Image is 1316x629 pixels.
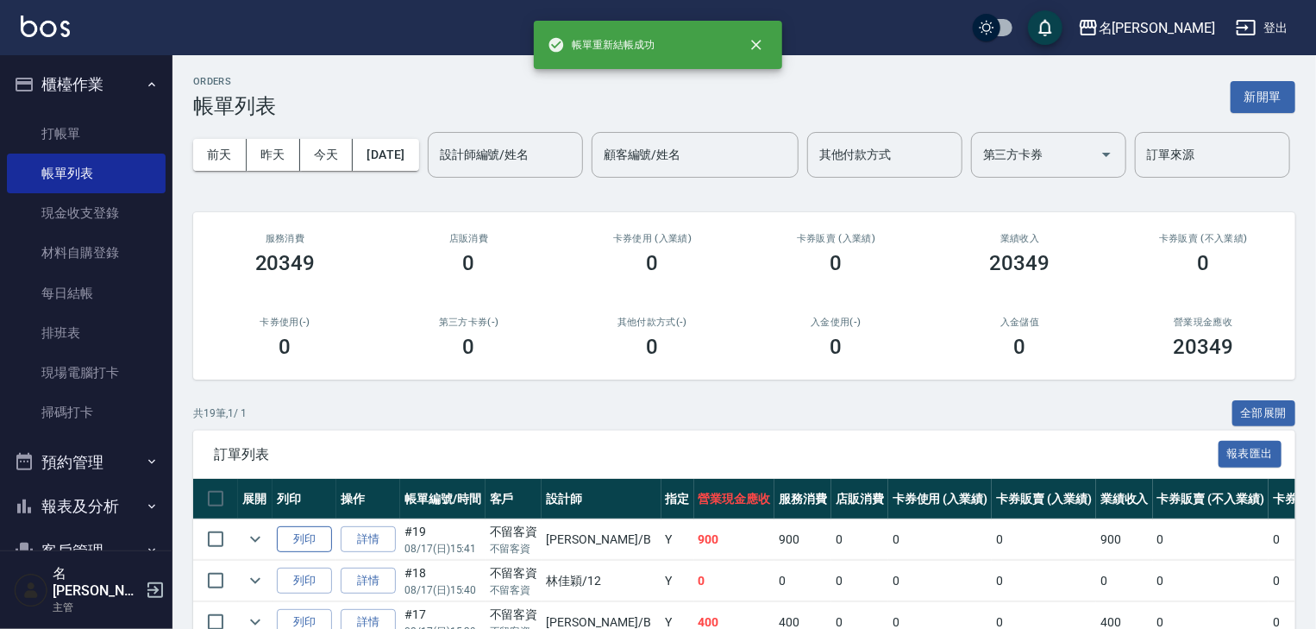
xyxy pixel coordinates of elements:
td: 900 [694,519,775,560]
th: 設計師 [542,479,661,519]
th: 卡券販賣 (不入業績) [1153,479,1269,519]
h3: 20349 [990,251,1050,275]
td: 0 [888,561,993,601]
th: 帳單編號/時間 [400,479,486,519]
h2: ORDERS [193,76,276,87]
a: 排班表 [7,313,166,353]
td: 0 [1153,519,1269,560]
h3: 服務消費 [214,233,356,244]
th: 卡券販賣 (入業績) [992,479,1096,519]
h3: 0 [830,251,843,275]
a: 現金收支登錄 [7,193,166,233]
h2: 卡券使用 (入業績) [581,233,724,244]
th: 客戶 [486,479,542,519]
button: 預約管理 [7,440,166,485]
th: 操作 [336,479,400,519]
p: 不留客資 [490,582,538,598]
div: 不留客資 [490,564,538,582]
h3: 帳單列表 [193,94,276,118]
img: Logo [21,16,70,37]
h3: 0 [279,335,291,359]
td: Y [661,519,694,560]
h3: 20349 [1174,335,1234,359]
h2: 其他付款方式(-) [581,317,724,328]
h2: 入金儲值 [949,317,1091,328]
h2: 業績收入 [949,233,1091,244]
td: 0 [888,519,993,560]
h3: 0 [1198,251,1210,275]
td: [PERSON_NAME] /B [542,519,661,560]
h3: 0 [647,251,659,275]
td: Y [661,561,694,601]
a: 詳情 [341,568,396,594]
td: #18 [400,561,486,601]
span: 帳單重新結帳成功 [548,36,655,53]
th: 展開 [238,479,273,519]
button: 新開單 [1231,81,1295,113]
h3: 0 [463,251,475,275]
h2: 第三方卡券(-) [398,317,540,328]
button: 櫃檯作業 [7,62,166,107]
button: save [1028,10,1062,45]
button: 前天 [193,139,247,171]
h3: 0 [1014,335,1026,359]
a: 材料自購登錄 [7,233,166,273]
p: 08/17 (日) 15:40 [404,582,481,598]
h5: 名[PERSON_NAME] [53,565,141,600]
div: 不留客資 [490,523,538,541]
button: 名[PERSON_NAME] [1071,10,1222,46]
th: 卡券使用 (入業績) [888,479,993,519]
button: close [737,26,775,64]
td: 0 [831,561,888,601]
td: #19 [400,519,486,560]
a: 報表匯出 [1219,445,1282,462]
h3: 0 [830,335,843,359]
img: Person [14,573,48,607]
h3: 20349 [255,251,316,275]
h2: 卡券販賣 (入業績) [765,233,907,244]
button: expand row [242,526,268,552]
button: expand row [242,568,268,594]
p: 主管 [53,600,141,615]
h3: 0 [647,335,659,359]
td: 0 [992,519,1096,560]
button: 登出 [1229,12,1295,44]
a: 詳情 [341,526,396,553]
h2: 入金使用(-) [765,317,907,328]
h2: 營業現金應收 [1132,317,1275,328]
p: 08/17 (日) 15:41 [404,541,481,557]
td: 林佳穎 /12 [542,561,661,601]
a: 現場電腦打卡 [7,353,166,393]
p: 共 19 筆, 1 / 1 [193,406,247,421]
h2: 店販消費 [398,233,540,244]
h3: 0 [463,335,475,359]
div: 不留客資 [490,606,538,624]
td: 0 [774,561,831,601]
td: 0 [1153,561,1269,601]
td: 0 [694,561,775,601]
td: 900 [774,519,831,560]
a: 帳單列表 [7,154,166,193]
button: [DATE] [353,139,418,171]
button: 列印 [277,526,332,553]
h2: 卡券使用(-) [214,317,356,328]
a: 每日結帳 [7,274,166,313]
td: 0 [831,519,888,560]
button: 客戶管理 [7,529,166,574]
span: 訂單列表 [214,446,1219,463]
td: 900 [1096,519,1153,560]
button: 今天 [300,139,354,171]
button: 全部展開 [1232,400,1296,427]
th: 店販消費 [831,479,888,519]
button: 列印 [277,568,332,594]
th: 業績收入 [1096,479,1153,519]
th: 營業現金應收 [694,479,775,519]
td: 0 [1096,561,1153,601]
th: 服務消費 [774,479,831,519]
a: 掃碼打卡 [7,393,166,432]
td: 0 [992,561,1096,601]
a: 新開單 [1231,88,1295,104]
button: Open [1093,141,1120,168]
th: 列印 [273,479,336,519]
button: 昨天 [247,139,300,171]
